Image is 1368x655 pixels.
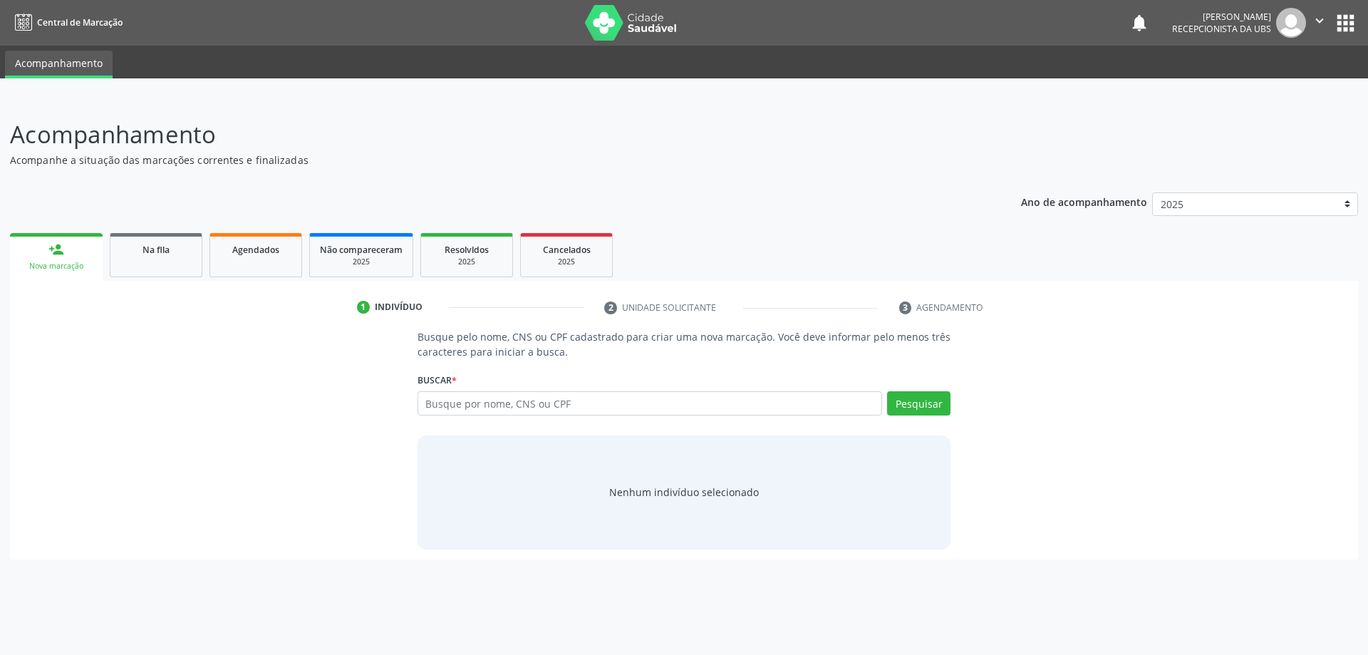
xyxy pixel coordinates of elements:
div: 2025 [320,257,403,267]
button: Pesquisar [887,391,950,416]
input: Busque por nome, CNS ou CPF [418,391,883,416]
p: Busque pelo nome, CNS ou CPF cadastrado para criar uma nova marcação. Você deve informar pelo men... [418,329,951,359]
div: 2025 [431,257,502,267]
a: Acompanhamento [5,51,113,78]
div: Nenhum indivíduo selecionado [609,485,759,500]
span: Central de Marcação [37,16,123,29]
div: 1 [357,301,370,314]
div: [PERSON_NAME] [1172,11,1271,23]
span: Resolvidos [445,244,489,256]
p: Acompanhamento [10,117,953,153]
span: Cancelados [543,244,591,256]
span: Agendados [232,244,279,256]
i:  [1312,13,1327,29]
label: Buscar [418,369,457,391]
p: Acompanhe a situação das marcações correntes e finalizadas [10,153,953,167]
a: Central de Marcação [10,11,123,34]
span: Na fila [142,244,170,256]
span: Não compareceram [320,244,403,256]
div: Indivíduo [375,301,423,314]
button:  [1306,8,1333,38]
p: Ano de acompanhamento [1021,192,1147,210]
span: Recepcionista da UBS [1172,23,1271,35]
div: 2025 [531,257,602,267]
button: apps [1333,11,1358,36]
div: person_add [48,242,64,257]
img: img [1276,8,1306,38]
button: notifications [1129,13,1149,33]
div: Nova marcação [20,261,93,272]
